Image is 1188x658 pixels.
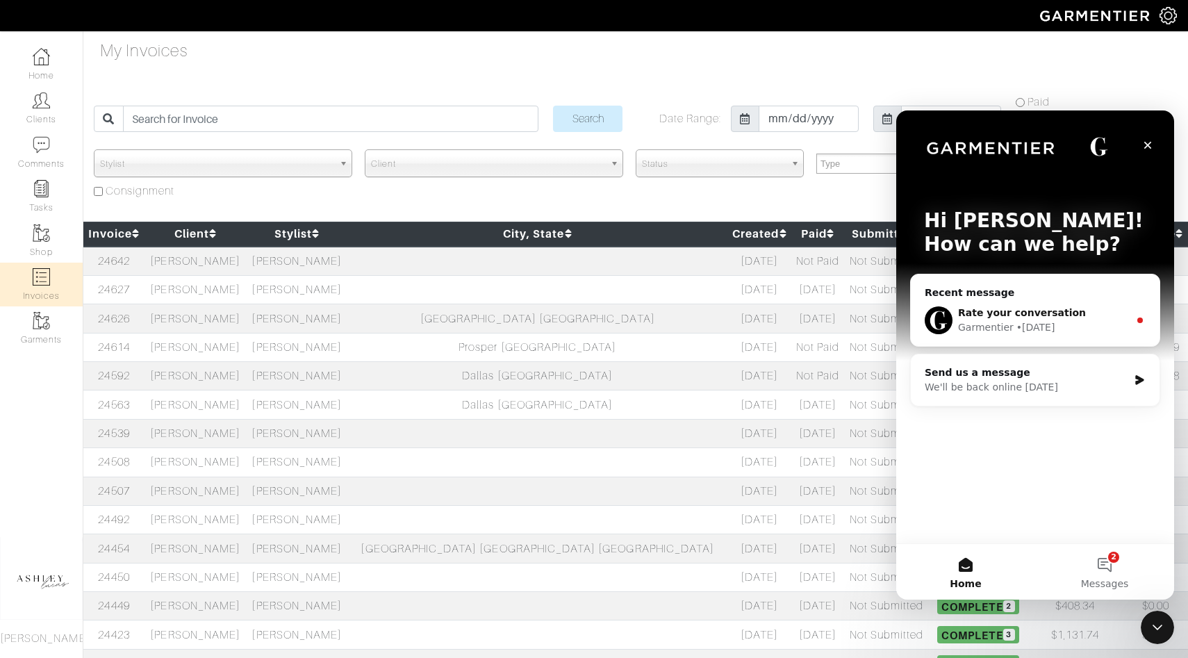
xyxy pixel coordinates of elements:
[123,106,538,132] input: Search for Invoice
[1123,592,1188,620] td: $0.00
[1028,94,1050,110] label: Paid
[145,247,246,276] td: [PERSON_NAME]
[246,275,347,304] td: [PERSON_NAME]
[844,419,929,447] td: Not Submitted
[246,534,347,563] td: [PERSON_NAME]
[792,419,845,447] td: [DATE]
[844,448,929,477] td: Not Submitted
[1003,600,1015,612] span: 2
[98,513,129,526] a: 24492
[98,571,129,584] a: 24450
[98,370,129,382] a: 24592
[937,598,1018,614] span: Complete
[145,592,246,620] td: [PERSON_NAME]
[246,620,347,649] td: [PERSON_NAME]
[727,390,791,419] td: [DATE]
[844,333,929,361] td: Not Submitted
[792,592,845,620] td: [DATE]
[98,255,129,268] a: 24642
[145,477,246,505] td: [PERSON_NAME]
[801,227,834,240] a: Paid
[145,275,246,304] td: [PERSON_NAME]
[844,390,929,419] td: Not Submitted
[727,247,791,276] td: [DATE]
[246,333,347,361] td: [PERSON_NAME]
[727,620,791,649] td: [DATE]
[246,390,347,419] td: [PERSON_NAME]
[33,136,50,154] img: comment-icon-a0a6a9ef722e966f86d9cbdc48e553b5cf19dbc54f86b18d962a5391bc8f6eb6.png
[100,150,333,178] span: Stylist
[246,419,347,447] td: [PERSON_NAME]
[1003,629,1015,641] span: 3
[844,620,929,649] td: Not Submitted
[792,563,845,591] td: [DATE]
[727,419,791,447] td: [DATE]
[347,390,727,419] td: Dallas [GEOGRAPHIC_DATA]
[727,534,791,563] td: [DATE]
[792,505,845,534] td: [DATE]
[896,110,1174,600] iframe: Intercom live chat
[659,110,722,127] label: Date Range:
[347,304,727,333] td: [GEOGRAPHIC_DATA] [GEOGRAPHIC_DATA]
[145,419,246,447] td: [PERSON_NAME]
[732,227,786,240] a: Created
[1028,592,1123,620] td: $408.34
[246,362,347,390] td: [PERSON_NAME]
[844,505,929,534] td: Not Submitted
[727,275,791,304] td: [DATE]
[98,485,129,497] a: 24507
[727,563,791,591] td: [DATE]
[844,592,929,620] td: Not Submitted
[1123,620,1188,649] td: $0.00
[727,448,791,477] td: [DATE]
[792,247,845,276] td: Not Paid
[98,313,129,325] a: 24626
[347,534,727,563] td: [GEOGRAPHIC_DATA] [GEOGRAPHIC_DATA] [GEOGRAPHIC_DATA]
[347,333,727,361] td: Prosper [GEOGRAPHIC_DATA]
[844,304,929,333] td: Not Submitted
[1033,3,1160,28] img: garmentier-logo-header-white-b43fb05a5012e4ada735d5af1a66efaba907eab6374d6393d1fbf88cb4ef424d.png
[33,48,50,65] img: dashboard-icon-dbcd8f5a0b271acd01030246c82b418ddd0df26cd7fceb0bd07c9910d44c42f6.png
[792,620,845,649] td: [DATE]
[792,362,845,390] td: Not Paid
[145,534,246,563] td: [PERSON_NAME]
[792,534,845,563] td: [DATE]
[98,629,129,641] a: 24423
[98,600,129,612] a: 24449
[100,41,188,61] h4: My Invoices
[1160,7,1177,24] img: gear-icon-white-bd11855cb880d31180b6d7d6211b90ccbf57a29d726f0c71d8c61bd08dd39cc2.png
[852,227,922,240] a: Submitted
[727,362,791,390] td: [DATE]
[246,592,347,620] td: [PERSON_NAME]
[145,620,246,649] td: [PERSON_NAME]
[347,362,727,390] td: Dallas [GEOGRAPHIC_DATA]
[33,268,50,286] img: orders-icon-0abe47150d42831381b5fb84f609e132dff9fe21cb692f30cb5eec754e2cba89.png
[33,92,50,109] img: clients-icon-6bae9207a08558b7cb47a8932f037763ab4055f8c8b6bfacd5dc20c3e0201464.png
[145,505,246,534] td: [PERSON_NAME]
[106,183,175,199] label: Consignment
[727,304,791,333] td: [DATE]
[246,505,347,534] td: [PERSON_NAME]
[145,333,246,361] td: [PERSON_NAME]
[98,341,129,354] a: 24614
[844,534,929,563] td: Not Submitted
[98,456,129,468] a: 24508
[503,227,572,240] a: City, State
[844,362,929,390] td: Not Submitted
[937,626,1018,643] span: Complete
[727,505,791,534] td: [DATE]
[145,563,246,591] td: [PERSON_NAME]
